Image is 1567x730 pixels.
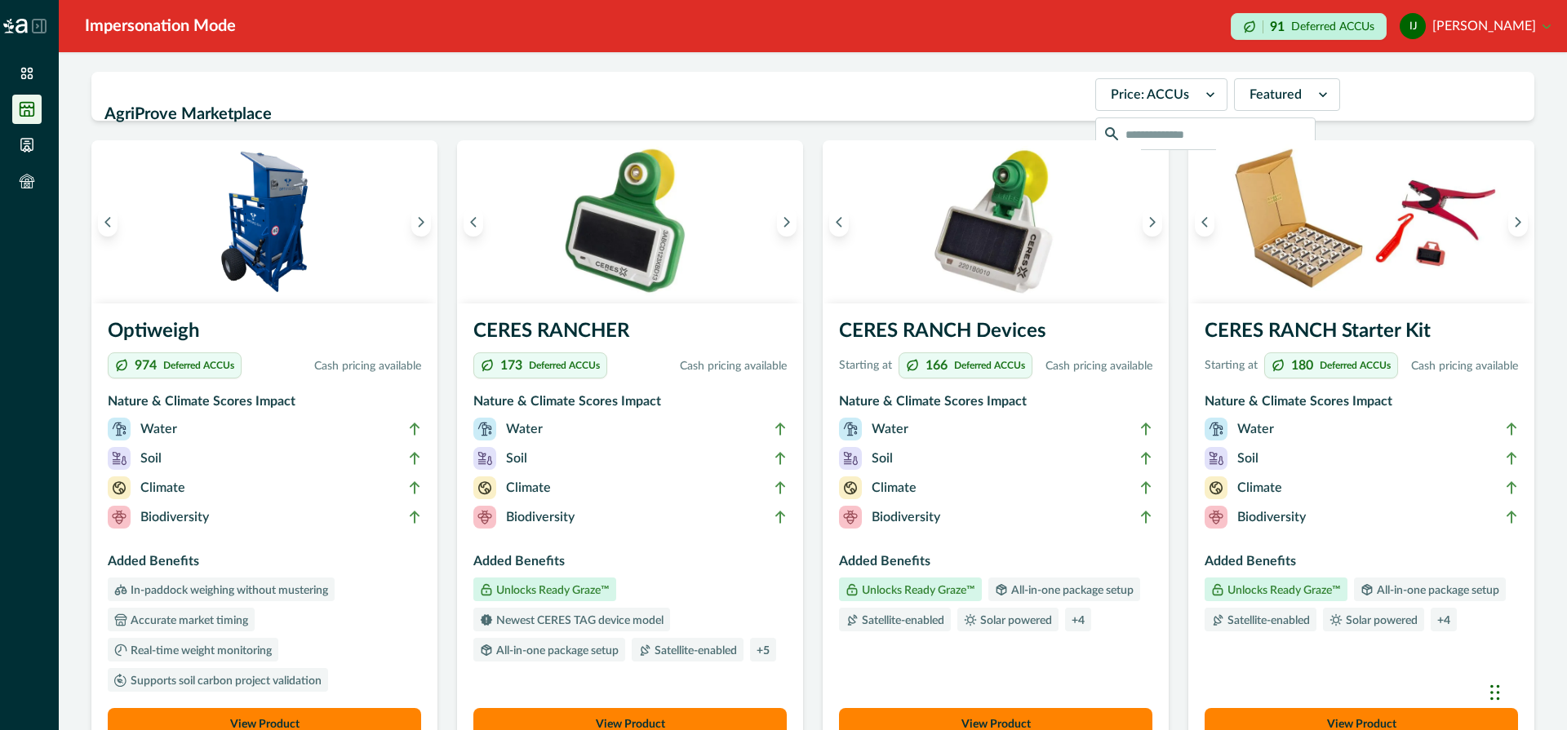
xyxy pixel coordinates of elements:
[839,357,892,374] p: Starting at
[140,419,177,439] p: Water
[127,645,272,657] p: Real-time weight monitoring
[839,316,1152,352] h3: CERES RANCH Devices
[1374,585,1499,596] p: All-in-one package setup
[1237,449,1258,468] p: Soil
[85,14,236,38] div: Impersonation Mode
[977,615,1052,626] p: Solar powered
[1008,585,1134,596] p: All-in-one package setup
[926,359,948,372] p: 166
[1291,359,1313,372] p: 180
[108,551,421,577] h3: Added Benefits
[1195,207,1214,237] button: Previous image
[1205,357,1258,374] p: Starting at
[1224,615,1310,626] p: Satellite-enabled
[473,551,787,577] h3: Added Benefits
[1490,668,1500,717] div: Drag
[493,615,664,626] p: Newest CERES TAG device model
[823,140,1169,303] img: A single CERES RANCH device
[127,675,322,687] p: Supports soil carbon project validation
[872,478,917,498] p: Climate
[108,316,421,352] h3: Optiweigh
[1343,615,1418,626] p: Solar powered
[104,99,1085,130] h2: AgriProve Marketplace
[473,316,787,352] h3: CERES RANCHER
[127,615,248,626] p: Accurate market timing
[859,585,975,596] p: Unlocks Ready Graze™
[839,551,1152,577] h3: Added Benefits
[140,449,162,468] p: Soil
[3,19,28,33] img: Logo
[91,140,437,303] img: An Optiweigh unit
[872,419,908,439] p: Water
[1508,207,1528,237] button: Next image
[1400,7,1551,46] button: ian james[PERSON_NAME]
[140,478,185,498] p: Climate
[1205,316,1518,352] h3: CERES RANCH Starter Kit
[859,615,944,626] p: Satellite-enabled
[506,419,543,439] p: Water
[614,358,787,375] p: Cash pricing available
[1270,20,1285,33] p: 91
[829,207,849,237] button: Previous image
[529,361,600,370] p: Deferred ACCUs
[839,392,1152,418] h3: Nature & Climate Scores Impact
[1143,207,1162,237] button: Next image
[163,361,234,370] p: Deferred ACCUs
[1485,652,1567,730] iframe: Chat Widget
[248,358,421,375] p: Cash pricing available
[493,645,619,657] p: All-in-one package setup
[1237,507,1306,527] p: Biodiversity
[1224,585,1341,596] p: Unlocks Ready Graze™
[1237,478,1282,498] p: Climate
[1437,615,1450,626] p: + 4
[1188,140,1534,303] img: A CERES RANCH starter kit
[493,585,610,596] p: Unlocks Ready Graze™
[411,207,431,237] button: Next image
[127,585,328,596] p: In-paddock weighing without mustering
[1237,419,1274,439] p: Water
[757,645,770,657] p: + 5
[1205,392,1518,418] h3: Nature & Climate Scores Impact
[464,207,483,237] button: Previous image
[457,140,803,303] img: A single CERES RANCHER device
[140,507,209,527] p: Biodiversity
[1320,361,1391,370] p: Deferred ACCUs
[473,392,787,418] h3: Nature & Climate Scores Impact
[1039,358,1152,375] p: Cash pricing available
[954,361,1025,370] p: Deferred ACCUs
[98,207,118,237] button: Previous image
[1205,551,1518,577] h3: Added Benefits
[108,392,421,418] h3: Nature & Climate Scores Impact
[1072,615,1085,626] p: + 4
[1291,20,1374,33] p: Deferred ACCUs
[651,645,737,657] p: Satellite-enabled
[506,449,527,468] p: Soil
[872,507,940,527] p: Biodiversity
[777,207,797,237] button: Next image
[1405,358,1518,375] p: Cash pricing available
[135,359,157,372] p: 974
[872,449,893,468] p: Soil
[506,507,575,527] p: Biodiversity
[500,359,522,372] p: 173
[506,478,551,498] p: Climate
